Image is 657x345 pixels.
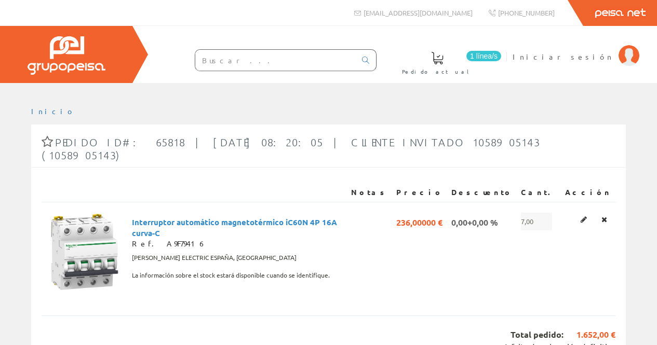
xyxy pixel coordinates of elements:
span: 1.652,00 € [564,329,615,341]
div: Ref. A9F79416 [132,239,343,249]
span: [PERSON_NAME] ELECTRIC ESPAÑA, [GEOGRAPHIC_DATA] [132,249,297,267]
th: Cant. [517,183,561,202]
a: Editar [578,213,590,226]
span: 0,00+0,00 % [451,213,498,230]
a: 1 línea/s Pedido actual [392,43,504,81]
span: La información sobre el stock estará disponible cuando se identifique. [132,267,330,284]
a: Eliminar [598,213,610,226]
a: Inicio [31,106,75,116]
a: Iniciar sesión [513,43,639,53]
span: Pedido ID#: 65818 | [DATE] 08:20:05 | Cliente Invitado 1058905143 (1058905143) [42,136,540,161]
img: Foto artículo Interruptor automático magnetotérmico iC60N 4P 16A curva-C (150x150) [46,213,124,291]
span: Iniciar sesión [513,51,613,62]
th: Descuento [447,183,517,202]
span: [PHONE_NUMBER] [498,8,555,17]
span: [EMAIL_ADDRESS][DOMAIN_NAME] [364,8,473,17]
img: Grupo Peisa [28,36,105,75]
span: 1 línea/s [466,51,501,61]
span: 236,00000 € [396,213,443,230]
span: 7,00 [521,213,552,230]
input: Buscar ... [195,50,356,71]
th: Precio [392,183,447,202]
span: Pedido actual [402,66,473,77]
span: Interruptor automático magnetotérmico iC60N 4P 16A curva-C [132,213,343,230]
th: Acción [561,183,615,202]
th: Notas [347,183,392,202]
